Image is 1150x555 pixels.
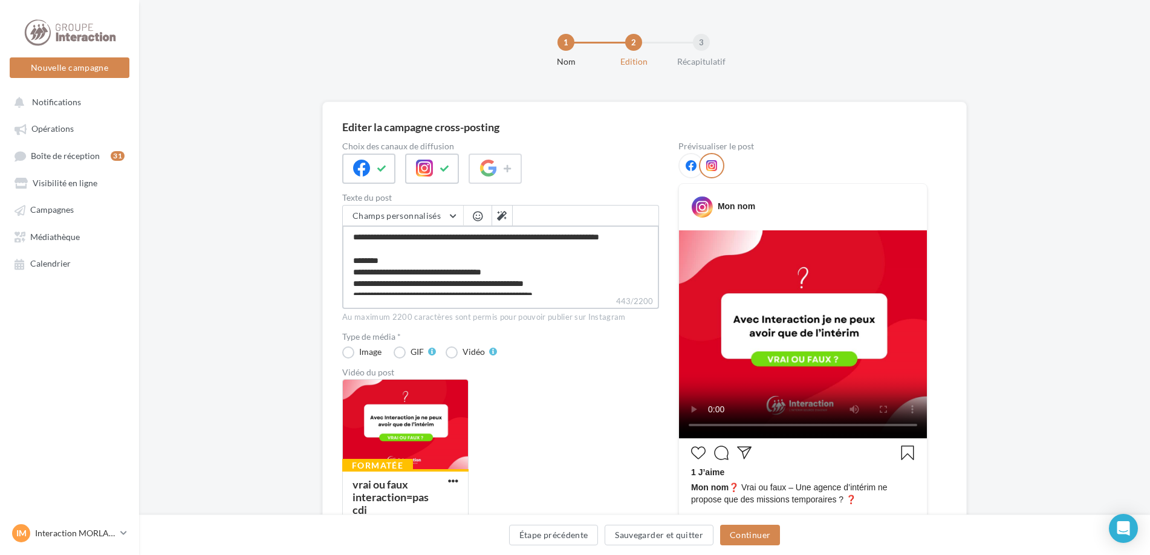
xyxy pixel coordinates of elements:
div: Image [359,348,382,356]
button: Sauvegarder et quitter [605,525,713,545]
a: Médiathèque [7,226,132,247]
div: GIF [411,348,424,356]
div: Edition [595,56,672,68]
span: Calendrier [30,259,71,269]
div: Open Intercom Messenger [1109,514,1138,543]
div: Nom [527,56,605,68]
a: Campagnes [7,198,132,220]
span: Champs personnalisés [352,210,441,221]
a: IM Interaction MORLAIX [10,522,129,545]
span: Opérations [31,124,74,134]
label: Choix des canaux de diffusion [342,142,659,151]
a: Opérations [7,117,132,139]
button: Nouvelle campagne [10,57,129,78]
svg: J’aime [691,446,706,460]
div: Au maximum 2200 caractères sont permis pour pouvoir publier sur Instagram [342,312,659,323]
div: Vidéo du post [342,368,659,377]
div: Mon nom [718,200,755,212]
div: Editer la campagne cross-posting [342,122,499,132]
span: Mon nom [691,482,729,492]
label: Type de média * [342,333,659,341]
span: Boîte de réception [31,151,100,161]
span: IM [16,527,27,539]
p: Interaction MORLAIX [35,527,115,539]
svg: Commenter [714,446,729,460]
a: Calendrier [7,252,132,274]
span: Campagnes [30,205,74,215]
a: Boîte de réception31 [7,144,132,167]
div: 2 [625,34,642,51]
div: vrai ou faux interaction=pas cdi [352,478,429,516]
span: Visibilité en ligne [33,178,97,188]
div: Vidéo [463,348,485,356]
div: 3 [693,34,710,51]
button: Continuer [720,525,780,545]
div: Récapitulatif [663,56,740,68]
div: Formatée [342,459,413,472]
button: Étape précédente [509,525,599,545]
button: Champs personnalisés [343,206,463,226]
div: 1 J’aime [691,466,915,481]
span: Médiathèque [30,232,80,242]
svg: Enregistrer [900,446,915,460]
svg: Partager la publication [737,446,752,460]
div: 1 [557,34,574,51]
label: 443/2200 [342,295,659,309]
a: Visibilité en ligne [7,172,132,193]
div: Prévisualiser le post [678,142,927,151]
label: Texte du post [342,193,659,202]
button: Notifications [7,91,127,112]
div: 31 [111,151,125,161]
span: Notifications [32,97,81,107]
